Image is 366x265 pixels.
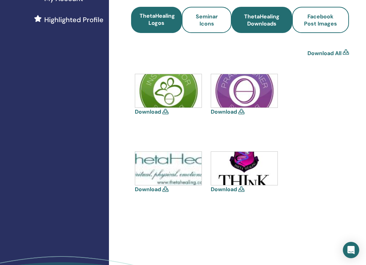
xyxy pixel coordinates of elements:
[211,74,277,107] img: icons-practitioner.jpg
[135,152,202,185] img: thetahealing-logo-a-copy.jpg
[131,7,182,33] a: ThetaHealing Logos
[44,15,104,25] span: Highlighted Profile
[307,49,341,57] a: Download All
[135,74,202,107] img: icons-instructor.jpg
[135,108,161,115] a: Download
[135,186,161,193] a: Download
[140,12,175,27] span: ThetaHealing Logos
[232,7,292,33] a: ThetaHealing Downloads
[304,13,337,27] span: Facebook Post Images
[241,13,283,27] span: ThetaHealing Downloads
[196,13,218,27] span: Seminar Icons
[211,152,277,185] img: think-shield.jpg
[211,186,237,193] a: Download
[182,7,232,33] a: Seminar Icons
[343,242,359,258] div: Open Intercom Messenger
[211,108,237,115] a: Download
[292,7,349,33] a: Facebook Post Images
